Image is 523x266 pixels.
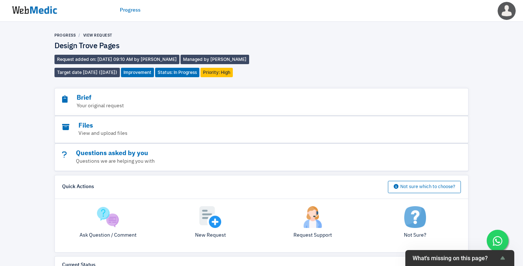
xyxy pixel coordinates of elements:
img: question.png [97,206,119,228]
h3: Questions asked by you [62,149,421,158]
span: Request added on: [DATE] 09:10 AM by [PERSON_NAME] [54,55,179,64]
a: Progress [120,7,141,14]
h3: Brief [62,94,421,102]
p: Your original request [62,102,421,110]
p: Not Sure? [369,232,461,239]
p: New Request [165,232,256,239]
button: Not sure which to choose? [388,181,461,193]
p: Questions we are helping you with [62,158,421,165]
img: add.png [199,206,221,228]
span: Status: In Progress [155,68,199,77]
a: Progress [54,33,76,37]
h3: Files [62,122,421,130]
h4: Design Trove Pages [54,42,261,51]
nav: breadcrumb [54,33,261,38]
span: What's missing on this page? [413,255,498,262]
button: Show survey - What's missing on this page? [413,254,507,262]
h6: Quick Actions [62,184,94,190]
span: Managed by [PERSON_NAME] [181,55,249,64]
p: Ask Question / Comment [62,232,154,239]
a: View Request [83,33,113,37]
span: Improvement [121,68,154,77]
img: not-sure.png [404,206,426,228]
span: Target date [DATE] ([DATE]) [54,68,120,77]
p: Request Support [267,232,358,239]
p: View and upload files [62,130,421,137]
span: Priority: High [200,68,233,77]
img: support.png [302,206,324,228]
